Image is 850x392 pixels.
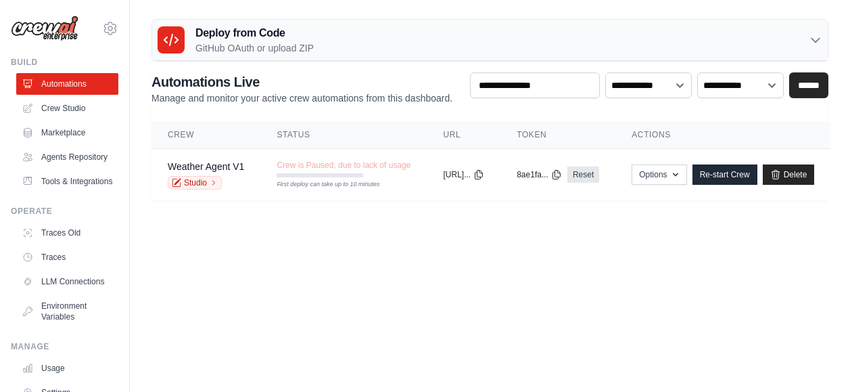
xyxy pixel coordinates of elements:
p: GitHub OAuth or upload ZIP [195,41,314,55]
a: Tools & Integrations [16,171,118,192]
a: Traces Old [16,222,118,244]
a: Marketplace [16,122,118,144]
th: Crew [151,121,260,149]
a: Reset [567,167,599,183]
button: 8ae1fa... [517,169,562,180]
div: Operate [11,206,118,217]
a: Re-start Crew [692,165,757,185]
h2: Automations Live [151,72,452,91]
a: Environment Variables [16,295,118,328]
a: Weather Agent V1 [168,161,244,172]
button: Options [632,165,686,185]
a: Automations [16,73,118,95]
a: Studio [168,176,222,190]
div: Build [11,57,118,68]
span: Crew is Paused, due to lack of usage [277,160,410,171]
th: URL [427,121,501,149]
a: Crew Studio [16,97,118,119]
p: Manage and monitor your active crew automations from this dashboard. [151,91,452,105]
th: Actions [615,121,830,149]
img: Logo [11,16,78,41]
a: LLM Connections [16,271,118,292]
th: Status [260,121,427,149]
a: Delete [763,165,815,185]
a: Agents Repository [16,146,118,168]
div: Manage [11,341,118,352]
a: Traces [16,246,118,268]
th: Token [500,121,615,149]
div: First deploy can take up to 10 minutes [277,180,363,190]
a: Usage [16,357,118,379]
h3: Deploy from Code [195,25,314,41]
